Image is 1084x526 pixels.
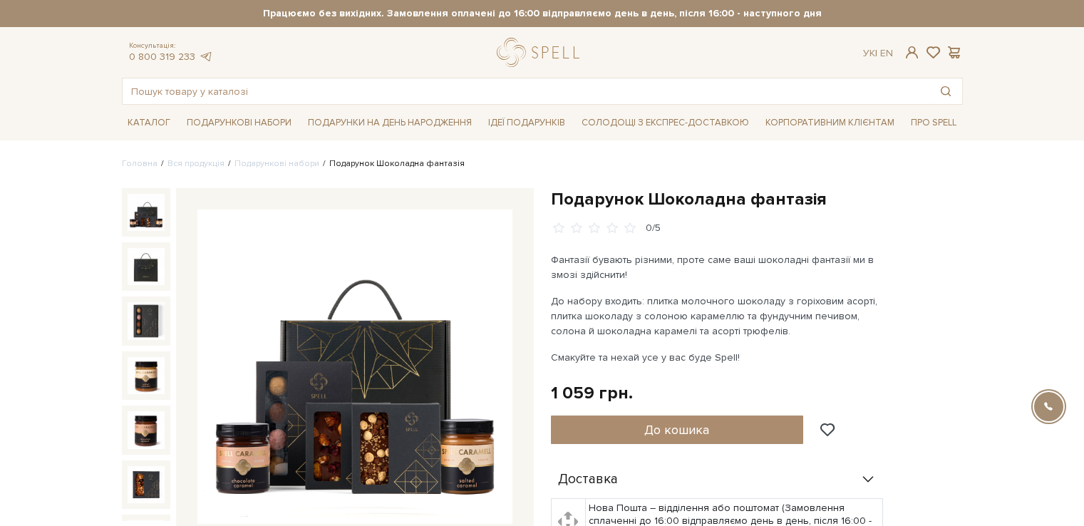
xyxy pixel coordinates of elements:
img: Подарунок Шоколадна фантазія [128,302,165,339]
img: Подарунок Шоколадна фантазія [128,411,165,448]
input: Пошук товару у каталозі [123,78,929,104]
div: 1 059 грн. [551,382,633,404]
a: Вся продукція [167,158,224,169]
a: Солодощі з експрес-доставкою [576,110,755,135]
p: До набору входить: плитка молочного шоколаду з горіховим асорті, плитка шоколаду з солоною караме... [551,294,885,339]
span: Консультація: [129,41,213,51]
a: 0 800 319 233 [129,51,195,63]
span: До кошика [644,422,709,438]
a: Подарункові набори [234,158,319,169]
button: До кошика [551,416,804,444]
span: Доставка [558,473,618,486]
button: Пошук товару у каталозі [929,78,962,104]
img: Подарунок Шоколадна фантазія [128,357,165,394]
div: 0/5 [646,222,661,235]
a: Подарунки на День народження [302,112,478,134]
a: Корпоративним клієнтам [760,112,900,134]
span: | [875,47,877,59]
a: En [880,47,893,59]
p: Фантазії бувають різними, проте саме ваші шоколадні фантазії ми в змозі здійснити! [551,252,885,282]
a: Ідеї подарунків [482,112,571,134]
a: logo [497,38,586,67]
a: Подарункові набори [181,112,297,134]
p: Смакуйте та нехай усе у вас буде Spell! [551,350,885,365]
a: Про Spell [905,112,962,134]
img: Подарунок Шоколадна фантазія [128,194,165,231]
h1: Подарунок Шоколадна фантазія [551,188,963,210]
a: telegram [199,51,213,63]
a: Каталог [122,112,176,134]
div: Ук [863,47,893,60]
a: Головна [122,158,158,169]
img: Подарунок Шоколадна фантазія [128,466,165,503]
li: Подарунок Шоколадна фантазія [319,158,465,170]
img: Подарунок Шоколадна фантазія [197,210,512,525]
img: Подарунок Шоколадна фантазія [128,248,165,285]
strong: Працюємо без вихідних. Замовлення оплачені до 16:00 відправляємо день в день, після 16:00 - насту... [122,7,963,20]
